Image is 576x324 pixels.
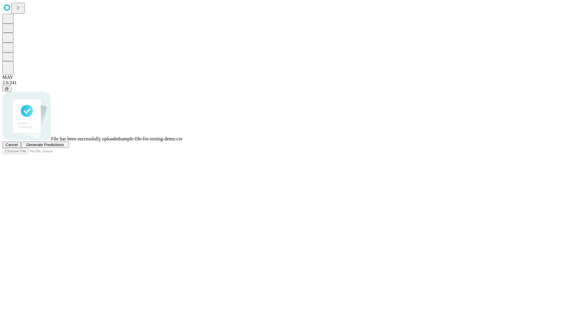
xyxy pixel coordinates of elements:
button: Generate Predictions [21,142,69,148]
span: Cancel [5,142,18,147]
span: File has been successfully uploaded [51,136,120,141]
span: Generate Predictions [26,142,64,147]
button: Cancel [2,142,21,148]
span: @ [5,86,9,91]
span: sample-file-for-testing-demo.csv [120,136,183,141]
div: MAY [2,75,574,80]
button: @ [2,85,11,92]
div: 2.0.241 [2,80,574,85]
